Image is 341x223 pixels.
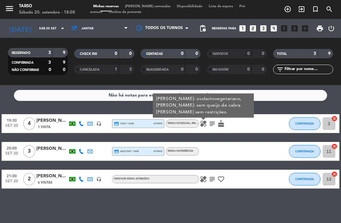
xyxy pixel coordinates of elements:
span: print [316,25,324,32]
i: [DATE] [5,22,36,35]
span: Menu Essencial [168,122,201,125]
i: subject [208,120,216,127]
i: looks_5 [280,24,288,32]
strong: 3 [48,60,51,65]
i: add_box [301,24,309,32]
span: NO-SHOW [212,68,229,71]
span: Cartões de presente [105,10,144,14]
span: CHECK INS [80,52,97,56]
span: 6 Visitas [38,180,52,185]
span: Jantar [81,27,93,30]
span: RESERVADO [12,51,30,55]
i: filter_list [276,66,284,73]
strong: 0 [49,67,51,72]
span: Reserva especial [308,4,322,15]
strong: 0 [129,51,133,56]
i: cake [217,120,225,127]
span: RESERVAR MESA [281,4,295,15]
i: menu [5,4,14,13]
span: master * 3685 [114,149,139,154]
strong: 3 [314,51,316,56]
strong: 0 [247,67,250,72]
div: [PERSON_NAME] [36,145,68,152]
strong: 0 [262,51,266,56]
strong: 0 [63,67,67,72]
strong: 0 [262,67,266,72]
button: CONFIRMADA [289,145,320,158]
i: exit_to_app [298,5,305,13]
strong: 3 [129,67,133,72]
span: WALK IN [295,4,308,15]
span: REAGENDADA [146,68,169,71]
span: stripe [153,149,163,153]
i: credit_card [114,149,119,154]
i: cancel [331,115,338,122]
span: CONFIRMADA [12,61,33,64]
strong: 0 [195,67,199,72]
strong: 0 [181,67,183,72]
div: Tarso [19,3,75,9]
span: 21:00 [4,172,20,179]
i: arrow_drop_down [59,25,66,32]
button: CONFIRMADA [289,117,320,130]
i: headset_mic [96,177,101,182]
span: CANCELADA [80,68,99,71]
i: looks_6 [290,24,299,32]
span: set 20 [4,151,20,159]
i: credit_card [114,121,119,126]
div: [PERSON_NAME] [36,173,68,180]
i: cancel [331,171,338,177]
span: visa * 9189 [114,121,134,126]
strong: 0 [181,51,183,56]
i: favorite_border [217,175,225,183]
span: PESQUISA [322,4,336,15]
span: Minhas reservas [90,5,122,8]
span: 1 Visita [38,125,51,130]
span: 3 [23,145,35,158]
span: Reservas para [212,27,236,30]
span: NÃO CONFIRMAR [12,68,39,72]
strong: 9 [63,50,67,55]
span: Disponibilidade [174,5,206,8]
span: SENTADAS [146,52,163,56]
i: healing [200,120,207,127]
button: menu [5,4,14,15]
button: CONFIRMADA [289,173,320,185]
span: pending_actions [199,25,206,32]
span: Menu Experiência [168,150,193,152]
strong: 3 [48,50,51,55]
i: looks_one [238,24,247,32]
i: search [326,5,333,13]
span: 20:00 [4,144,20,151]
span: 19:30 [4,116,20,124]
div: Não há notas para este serviço. Clique para adicionar uma [109,92,233,99]
i: cancel [331,143,338,150]
span: Nenhum menu atribuído [114,178,149,180]
span: SERVIDOS [212,52,228,56]
span: [PERSON_NAME] semeadas [122,5,174,8]
i: add_circle_outline [284,5,291,13]
strong: 9 [63,60,67,65]
i: healing [200,175,207,183]
strong: 9 [328,51,332,56]
i: looks_3 [259,24,267,32]
div: [PERSON_NAME] [36,117,68,124]
i: looks_4 [270,24,278,32]
div: Sábado 20. setembro - 18:08 [19,9,75,16]
span: , BRL 690 [190,122,201,125]
i: subject [208,175,216,183]
i: headset_mic [96,121,101,126]
div: [PERSON_NAME]: ovolactovegetariano, [PERSON_NAME]: sem queijo de cabra [PERSON_NAME] sem restrições. [153,93,254,118]
span: set 20 [4,124,20,131]
span: CONFIRMADA [295,177,314,181]
span: TOTAL [277,52,287,56]
span: CONFIRMADA [295,150,314,153]
i: power_settings_new [327,25,335,32]
div: LOG OUT [326,19,336,38]
i: turned_in_not [312,5,319,13]
strong: 0 [247,51,250,56]
span: CONFIRMADA [295,122,314,125]
span: stripe [153,121,163,126]
strong: 0 [115,51,117,56]
strong: 1 [115,67,117,72]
